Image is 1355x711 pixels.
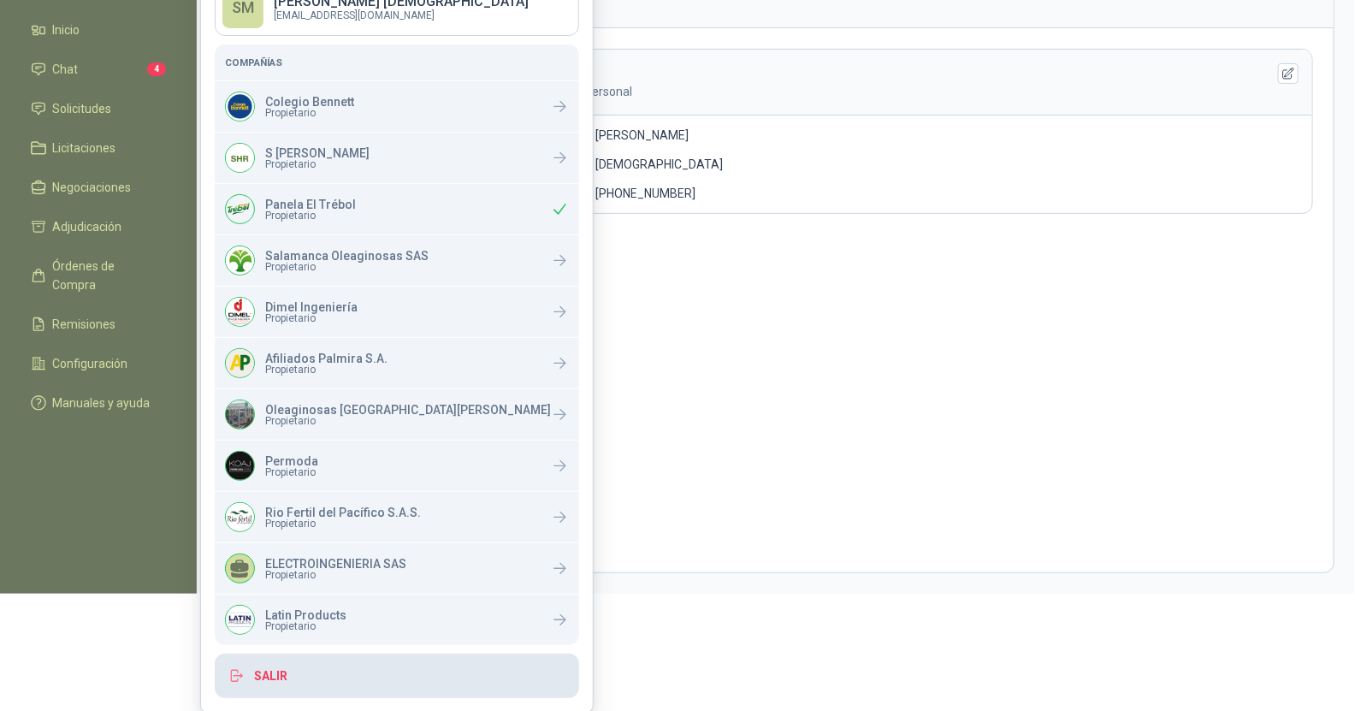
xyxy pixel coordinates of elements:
img: Company Logo [226,452,254,480]
span: Órdenes de Compra [53,257,160,294]
span: Propietario [265,108,354,118]
a: Adjudicación [21,210,176,243]
a: Configuración [21,347,176,380]
a: Company LogoColegio BennettPropietario [215,81,579,132]
a: Inicio [21,14,176,46]
a: Company LogoOleaginosas [GEOGRAPHIC_DATA][PERSON_NAME]Propietario [215,389,579,440]
a: Manuales y ayuda [21,387,176,419]
span: Propietario [265,518,421,529]
span: Propietario [265,262,429,272]
span: Solicitudes [53,99,112,118]
p: [PHONE_NUMBER] [595,184,695,203]
h5: Compañías [225,55,569,70]
a: Company LogoS [PERSON_NAME]Propietario [215,133,579,183]
a: Company LogoRio Fertil del Pacífico S.A.S.Propietario [215,492,579,542]
a: Órdenes de Compra [21,250,176,301]
span: Configuración [53,354,128,373]
span: Adjudicación [53,217,122,236]
span: Licitaciones [53,139,116,157]
span: Manuales y ayuda [53,394,151,412]
a: Licitaciones [21,132,176,164]
a: Company LogoDimel IngenieríaPropietario [215,287,579,337]
p: [PERSON_NAME] [595,126,689,145]
span: Remisiones [53,315,116,334]
span: Propietario [265,467,318,477]
span: Propietario [265,210,356,221]
p: Salamanca Oleaginosas SAS [265,250,429,262]
p: S [PERSON_NAME] [265,147,370,159]
img: Company Logo [226,92,254,121]
p: Latin Products [265,609,346,621]
p: Rio Fertil del Pacífico S.A.S. [265,507,421,518]
img: Company Logo [226,606,254,634]
p: Dimel Ingeniería [265,301,358,313]
span: Propietario [265,416,551,426]
p: Oleaginosas [GEOGRAPHIC_DATA][PERSON_NAME] [265,404,551,416]
p: Panela El Trébol [265,198,356,210]
a: Remisiones [21,308,176,341]
span: Propietario [265,364,388,375]
button: Salir [215,654,579,698]
p: Afiliados Palmira S.A. [265,353,388,364]
a: Company LogoSalamanca Oleaginosas SASPropietario [215,235,579,286]
a: Solicitudes [21,92,176,125]
a: Chat4 [21,53,176,86]
span: Propietario [265,570,406,580]
span: Propietario [265,159,370,169]
span: Negociaciones [53,178,132,197]
img: Company Logo [226,503,254,531]
img: Company Logo [226,195,254,223]
span: Inicio [53,21,80,39]
span: 4 [147,62,166,76]
span: Propietario [265,313,358,323]
p: [EMAIL_ADDRESS][DOMAIN_NAME] [274,10,529,21]
img: Company Logo [226,144,254,172]
img: Company Logo [226,246,254,275]
p: ELECTROINGENIERIA SAS [265,558,406,570]
img: Company Logo [226,400,254,429]
p: [DEMOGRAPHIC_DATA] [595,155,723,174]
img: Company Logo [226,349,254,377]
a: Company LogoAfiliados Palmira S.A.Propietario [215,338,579,388]
a: ELECTROINGENIERIA SASPropietario [215,543,579,594]
img: Company Logo [226,298,254,326]
span: Chat [53,60,79,79]
span: Propietario [265,621,346,631]
p: Permoda [265,455,318,467]
a: Company LogoPermodaPropietario [215,441,579,491]
a: Negociaciones [21,171,176,204]
p: Colegio Bennett [265,96,354,108]
div: Company LogoPanela El TrébolPropietario [215,184,579,234]
p: Información personal [517,82,1239,101]
a: Company LogoLatin ProductsPropietario [215,595,579,645]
